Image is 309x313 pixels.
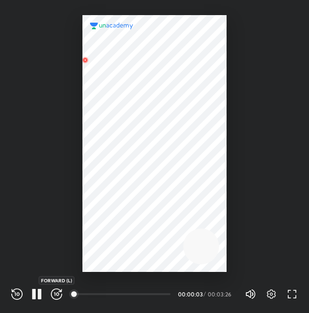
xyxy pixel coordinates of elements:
div: 00:00:03 [178,291,202,297]
img: logo.2a7e12a2.svg [90,23,133,29]
img: wMgqJGBwKWe8AAAAABJRU5ErkJggg== [80,54,91,66]
div: FORWARD (L) [39,276,74,285]
div: / [203,291,206,297]
div: 00:03:26 [208,291,234,297]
